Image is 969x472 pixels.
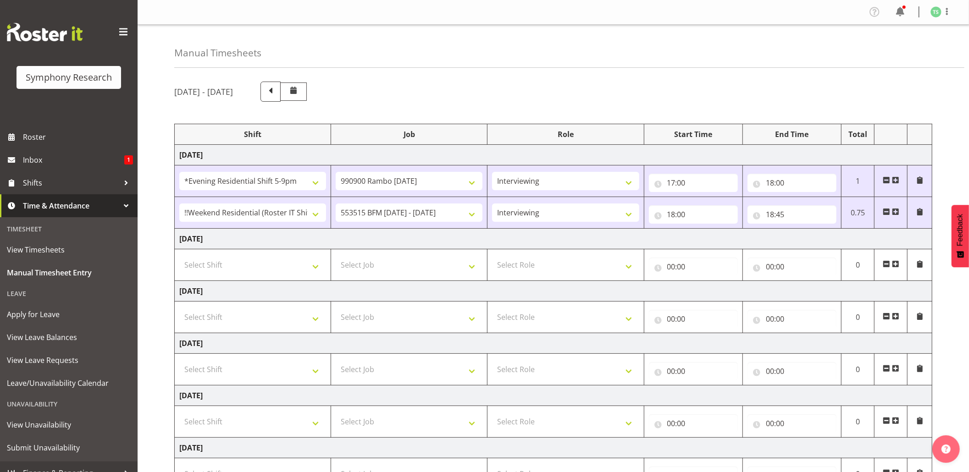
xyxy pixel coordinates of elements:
input: Click to select... [748,174,836,192]
a: View Timesheets [2,238,135,261]
input: Click to select... [748,414,836,433]
input: Click to select... [649,362,738,380]
div: Role [492,129,639,140]
a: View Leave Requests [2,349,135,372]
div: Job [336,129,482,140]
a: Apply for Leave [2,303,135,326]
img: Rosterit website logo [7,23,83,41]
td: 1 [842,165,875,197]
td: [DATE] [175,333,932,354]
h5: [DATE] - [DATE] [174,87,233,97]
input: Click to select... [649,310,738,328]
input: Click to select... [748,258,836,276]
input: Click to select... [748,205,836,224]
button: Feedback - Show survey [952,205,969,267]
span: Apply for Leave [7,307,131,321]
span: Feedback [956,214,964,246]
input: Click to select... [649,205,738,224]
td: 0.75 [842,197,875,229]
div: Shift [179,129,326,140]
span: 1 [124,155,133,165]
div: Symphony Research [26,71,112,84]
span: Submit Unavailability [7,441,131,455]
div: Start Time [649,129,738,140]
input: Click to select... [649,414,738,433]
span: Inbox [23,153,124,167]
img: help-xxl-2.png [941,445,951,454]
td: [DATE] [175,229,932,249]
input: Click to select... [649,258,738,276]
img: tanya-stebbing1954.jpg [930,6,941,17]
span: Leave/Unavailability Calendar [7,376,131,390]
span: View Unavailability [7,418,131,432]
div: Leave [2,284,135,303]
div: Unavailability [2,395,135,413]
span: View Leave Balances [7,330,131,344]
span: View Timesheets [7,243,131,257]
a: Submit Unavailability [2,436,135,459]
td: 0 [842,249,875,281]
a: View Leave Balances [2,326,135,349]
input: Click to select... [649,174,738,192]
span: View Leave Requests [7,353,131,367]
a: Manual Timesheet Entry [2,261,135,284]
input: Click to select... [748,310,836,328]
span: Roster [23,130,133,144]
span: Manual Timesheet Entry [7,266,131,280]
td: [DATE] [175,281,932,302]
span: Shifts [23,176,119,190]
td: [DATE] [175,145,932,165]
td: 0 [842,354,875,385]
a: View Unavailability [2,413,135,436]
div: Timesheet [2,220,135,238]
td: [DATE] [175,438,932,458]
span: Time & Attendance [23,199,119,213]
td: 0 [842,406,875,438]
a: Leave/Unavailability Calendar [2,372,135,395]
input: Click to select... [748,362,836,380]
div: End Time [748,129,836,140]
td: 0 [842,302,875,333]
h4: Manual Timesheets [174,48,261,58]
div: Total [846,129,869,140]
td: [DATE] [175,385,932,406]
